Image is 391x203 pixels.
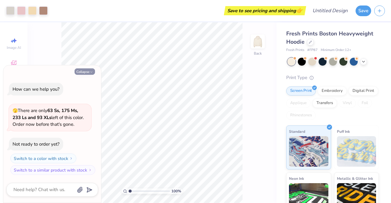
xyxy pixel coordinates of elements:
span: There are only left of this color. Order now before that's gone. [13,107,84,127]
span: Puff Ink [337,128,350,135]
img: Switch to a similar product with stock [88,168,92,172]
span: Fresh Prints [286,48,304,53]
button: Switch to a similar product with stock [10,165,95,175]
div: Digital Print [349,86,378,96]
img: Standard [289,136,328,167]
span: Fresh Prints Boston Heavyweight Hoodie [286,30,373,45]
div: Rhinestones [286,111,316,120]
div: Transfers [312,99,337,108]
img: Switch to a color with stock [69,157,73,160]
span: Metallic & Glitter Ink [337,175,373,182]
div: Print Type [286,74,379,81]
span: Image AI [7,45,21,50]
div: Back [254,51,262,56]
div: Vinyl [339,99,356,108]
div: How can we help you? [13,86,60,92]
div: Applique [286,99,311,108]
button: Collapse [75,68,95,75]
img: Back [252,35,264,48]
span: 100 % [171,188,181,194]
span: # FP87 [307,48,318,53]
img: Puff Ink [337,136,376,167]
span: 🫣 [13,108,18,114]
button: Save [356,5,371,16]
div: Not ready to order yet? [13,141,60,147]
div: Foil [358,99,372,108]
span: 👉 [296,7,303,14]
span: Standard [289,128,305,135]
div: Save to see pricing and shipping [225,6,305,15]
span: Minimum Order: 12 + [321,48,351,53]
span: Neon Ink [289,175,304,182]
div: Embroidery [318,86,347,96]
div: Screen Print [286,86,316,96]
input: Untitled Design [308,5,353,17]
strong: 63 Ss, 175 Ms, 233 Ls and 93 XLs [13,107,78,121]
button: Switch to a color with stock [10,154,76,163]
